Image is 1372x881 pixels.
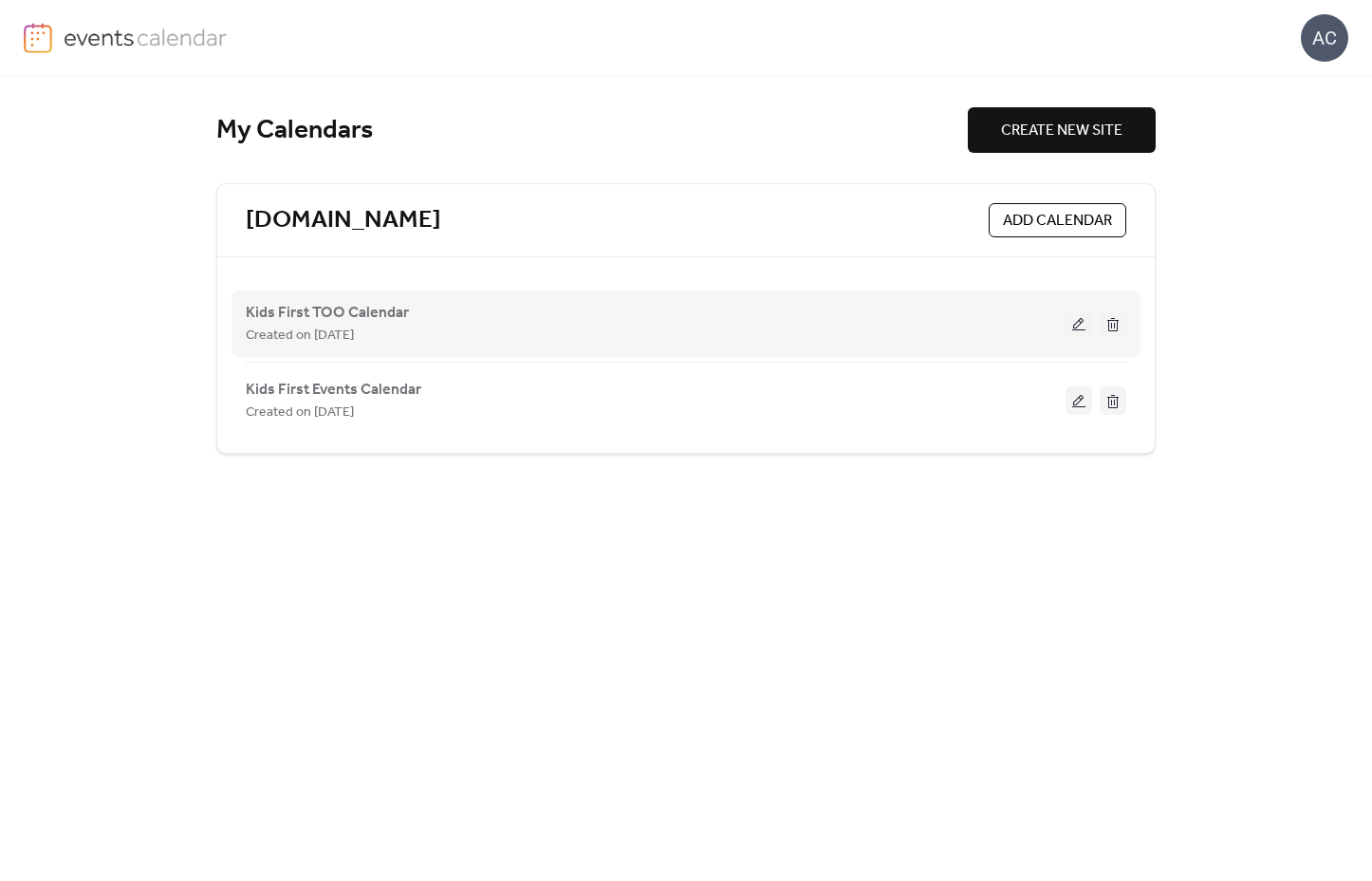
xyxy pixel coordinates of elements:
button: ADD CALENDAR [989,203,1126,237]
img: logo [24,23,52,53]
span: Kids First Events Calendar [246,379,421,402]
a: Kids First TOO Calendar [246,308,409,318]
span: ADD CALENDAR [1003,210,1112,233]
a: Kids First Events Calendar [246,384,421,395]
span: Created on [DATE] [246,325,354,347]
span: Created on [DATE] [246,402,354,424]
span: CREATE NEW SITE [1001,120,1122,142]
div: My Calendars [216,114,968,147]
button: CREATE NEW SITE [968,107,1156,153]
div: AC [1301,14,1348,62]
img: logo-type [64,23,228,51]
span: Kids First TOO Calendar [246,302,409,325]
a: [DOMAIN_NAME] [246,205,441,236]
